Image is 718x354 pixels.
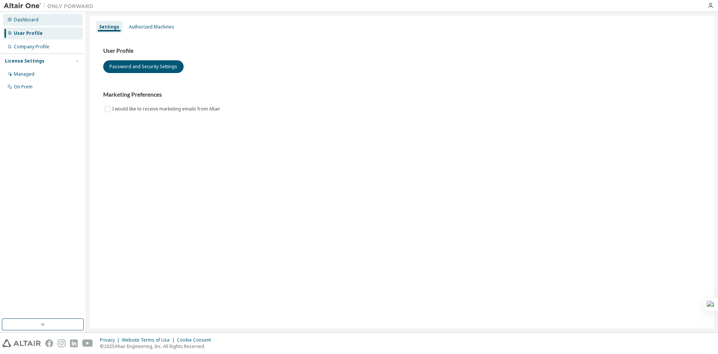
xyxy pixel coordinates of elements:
div: Dashboard [14,17,39,23]
label: I would like to receive marketing emails from Altair [112,105,222,114]
p: © 2025 Altair Engineering, Inc. All Rights Reserved. [100,343,215,350]
div: Privacy [100,337,122,343]
div: Website Terms of Use [122,337,177,343]
div: Authorized Machines [129,24,174,30]
img: linkedin.svg [70,339,78,347]
div: On Prem [14,84,33,90]
div: Company Profile [14,44,49,50]
div: User Profile [14,30,43,36]
div: Settings [99,24,119,30]
h3: User Profile [103,47,701,55]
div: License Settings [5,58,45,64]
button: Password and Security Settings [103,60,184,73]
img: facebook.svg [45,339,53,347]
img: youtube.svg [82,339,93,347]
div: Cookie Consent [177,337,215,343]
h3: Marketing Preferences [103,91,701,99]
img: Altair One [4,2,97,10]
div: Managed [14,71,34,77]
img: instagram.svg [58,339,65,347]
img: altair_logo.svg [2,339,41,347]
